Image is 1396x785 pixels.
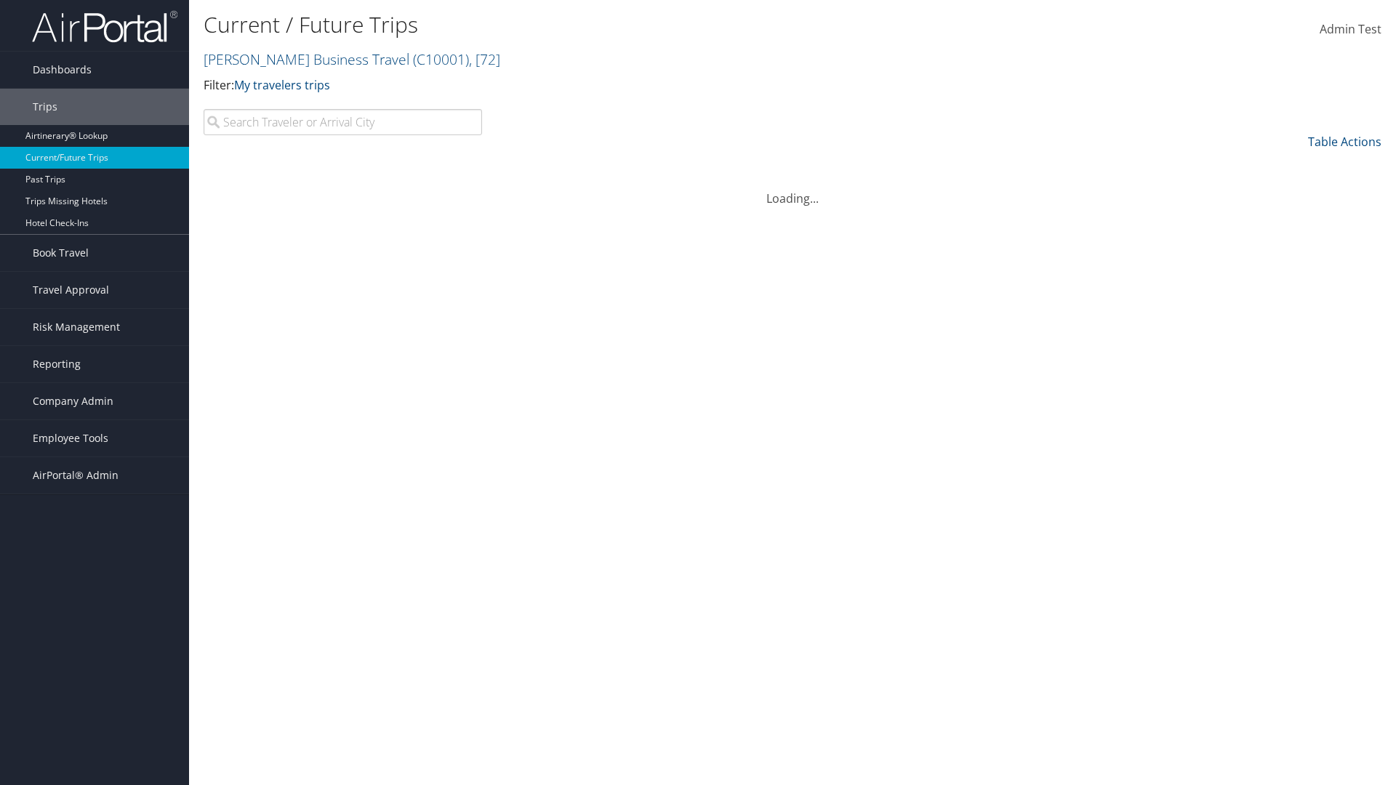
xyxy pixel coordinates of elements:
[33,346,81,382] span: Reporting
[33,272,109,308] span: Travel Approval
[33,309,120,345] span: Risk Management
[33,235,89,271] span: Book Travel
[33,383,113,419] span: Company Admin
[234,77,330,93] a: My travelers trips
[33,89,57,125] span: Trips
[1308,134,1381,150] a: Table Actions
[33,420,108,456] span: Employee Tools
[1320,7,1381,52] a: Admin Test
[204,109,482,135] input: Search Traveler or Arrival City
[204,49,500,69] a: [PERSON_NAME] Business Travel
[33,457,119,494] span: AirPortal® Admin
[469,49,500,69] span: , [ 72 ]
[33,52,92,88] span: Dashboards
[204,76,989,95] p: Filter:
[204,9,989,40] h1: Current / Future Trips
[32,9,177,44] img: airportal-logo.png
[204,172,1381,207] div: Loading...
[1320,21,1381,37] span: Admin Test
[413,49,469,69] span: ( C10001 )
